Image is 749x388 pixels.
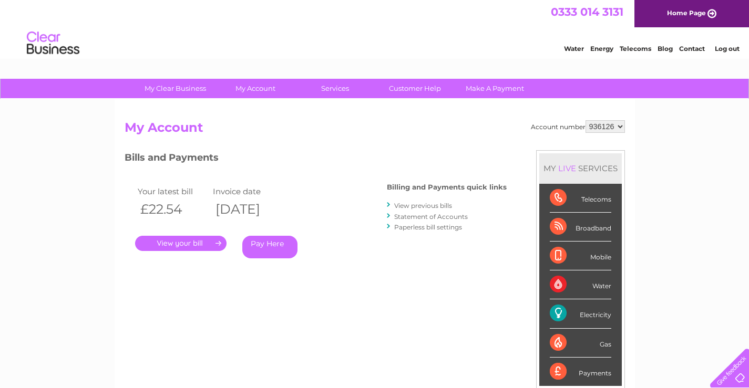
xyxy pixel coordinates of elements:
a: Pay Here [242,236,297,258]
th: [DATE] [210,198,286,220]
a: My Clear Business [132,79,219,98]
a: Blog [658,45,673,53]
a: Log out [715,45,740,53]
a: Energy [590,45,613,53]
div: Account number [531,120,625,133]
a: . [135,236,227,251]
th: £22.54 [135,198,211,220]
a: Customer Help [372,79,458,98]
h2: My Account [125,120,625,140]
a: Water [564,45,584,53]
div: Broadband [550,213,611,242]
img: logo.png [26,27,80,59]
a: Services [292,79,378,98]
h3: Bills and Payments [125,150,507,169]
div: Telecoms [550,184,611,213]
a: Statement of Accounts [394,213,468,221]
a: Paperless bill settings [394,223,462,231]
div: Gas [550,329,611,358]
a: 0333 014 3131 [551,5,623,18]
a: Make A Payment [452,79,538,98]
div: Water [550,270,611,299]
div: LIVE [556,163,578,173]
div: MY SERVICES [539,153,622,183]
div: Mobile [550,242,611,270]
td: Your latest bill [135,184,211,198]
div: Clear Business is a trading name of Verastar Limited (registered in [GEOGRAPHIC_DATA] No. 3667643... [127,6,623,51]
a: My Account [212,79,299,98]
div: Electricity [550,299,611,328]
a: Contact [679,45,705,53]
a: Telecoms [620,45,651,53]
a: View previous bills [394,202,452,209]
td: Invoice date [210,184,286,198]
h4: Billing and Payments quick links [387,183,507,191]
div: Payments [550,358,611,386]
